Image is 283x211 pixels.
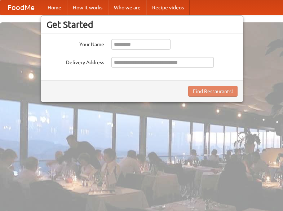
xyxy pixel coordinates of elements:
[47,57,104,66] label: Delivery Address
[108,0,146,15] a: Who we are
[188,86,238,97] button: Find Restaurants!
[47,39,104,48] label: Your Name
[42,0,67,15] a: Home
[0,0,42,15] a: FoodMe
[67,0,108,15] a: How it works
[47,19,238,30] h3: Get Started
[146,0,190,15] a: Recipe videos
